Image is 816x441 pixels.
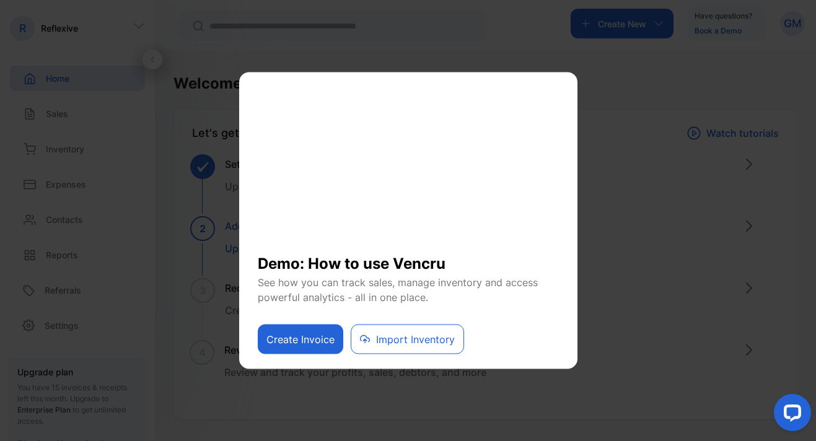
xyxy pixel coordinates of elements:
h1: Demo: How to use Vencru [258,243,559,275]
p: See how you can track sales, manage inventory and access powerful analytics - all in one place. [258,275,559,305]
iframe: YouTube video player [258,88,559,243]
button: Import Inventory [351,325,464,354]
iframe: LiveChat chat widget [764,389,816,441]
button: Create Invoice [258,325,343,354]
